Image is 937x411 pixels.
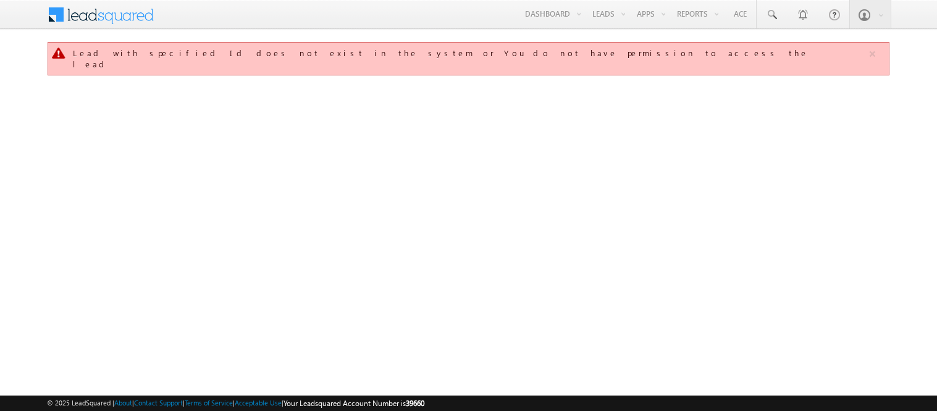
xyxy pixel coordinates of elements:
a: Acceptable Use [235,399,282,407]
span: © 2025 LeadSquared | | | | | [47,397,424,409]
a: About [114,399,132,407]
span: 39660 [406,399,424,408]
div: Lead with specified Id does not exist in the system or You do not have permission to access the lead [73,48,867,70]
a: Contact Support [134,399,183,407]
span: Your Leadsquared Account Number is [284,399,424,408]
a: Terms of Service [185,399,233,407]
